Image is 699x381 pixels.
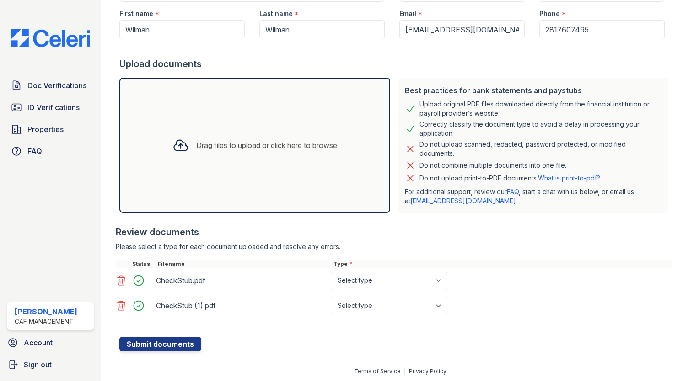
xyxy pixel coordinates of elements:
span: Sign out [24,359,52,370]
div: Status [130,260,156,268]
div: CheckStub.pdf [156,273,328,288]
a: ID Verifications [7,98,94,116]
div: Please select a type for each document uploaded and resolve any errors. [116,242,672,251]
div: Type [332,260,672,268]
label: First name [119,9,153,18]
div: Drag files to upload or click here to browse [196,140,337,151]
button: Submit documents [119,337,201,351]
label: Phone [539,9,560,18]
img: CE_Logo_Blue-a8612792a0a2168367f1c8372b55b34899dd931a85d93a1a3d3e32e68fde9ad4.png [4,29,97,47]
a: Account [4,333,97,352]
span: FAQ [27,146,42,157]
span: Account [24,337,53,348]
span: Doc Verifications [27,80,86,91]
div: [PERSON_NAME] [15,306,77,317]
a: What is print-to-pdf? [538,174,600,182]
label: Last name [259,9,293,18]
a: Privacy Policy [409,368,446,375]
div: Filename [156,260,332,268]
span: ID Verifications [27,102,80,113]
span: Properties [27,124,64,135]
div: Do not upload scanned, redacted, password protected, or modified documents. [419,140,661,158]
label: Email [399,9,416,18]
a: FAQ [7,142,94,160]
a: Terms of Service [354,368,401,375]
p: For additional support, review our , start a chat with us below, or email us at [405,187,661,206]
div: Upload original PDF files downloaded directly from the financial institution or payroll provider’... [419,100,661,118]
div: CAF Management [15,317,77,326]
div: Upload documents [119,58,672,70]
div: | [404,368,406,375]
a: [EMAIL_ADDRESS][DOMAIN_NAME] [410,197,516,205]
div: Best practices for bank statements and paystubs [405,85,661,96]
div: Review documents [116,226,672,238]
div: Do not combine multiple documents into one file. [419,160,566,171]
a: FAQ [507,188,519,196]
a: Doc Verifications [7,76,94,95]
a: Properties [7,120,94,138]
p: Do not upload print-to-PDF documents. [419,174,600,183]
div: Correctly classify the document type to avoid a delay in processing your application. [419,120,661,138]
a: Sign out [4,355,97,374]
div: CheckStub (1).pdf [156,298,328,313]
